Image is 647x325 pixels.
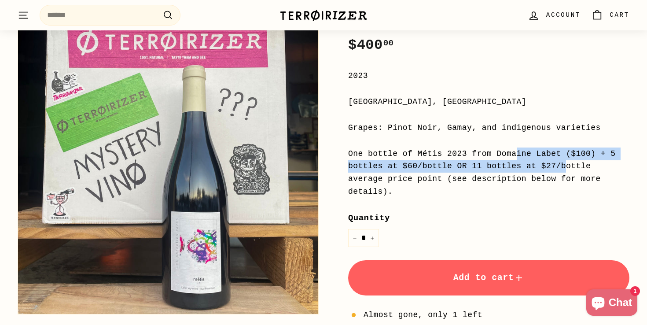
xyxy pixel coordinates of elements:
[348,37,394,53] span: $400
[348,70,629,82] div: 2023
[366,229,379,247] button: Increase item quantity by one
[348,229,361,247] button: Reduce item quantity by one
[610,10,629,20] span: Cart
[348,122,629,134] div: Grapes: Pinot Noir, Gamay, and indigenous varieties
[348,96,629,108] div: [GEOGRAPHIC_DATA], [GEOGRAPHIC_DATA]
[348,148,629,198] div: One bottle of Métis 2023 from Domaine Labet ($100) + 5 bottles at $60/bottle OR 11 bottles at $27...
[348,229,379,247] input: quantity
[348,211,629,225] label: Quantity
[584,289,640,318] inbox-online-store-chat: Shopify online store chat
[453,273,525,283] span: Add to cart
[522,2,586,28] a: Account
[586,2,635,28] a: Cart
[383,38,394,48] sup: 00
[546,10,581,20] span: Account
[348,260,629,295] button: Add to cart
[364,309,482,321] span: Almost gone, only 1 left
